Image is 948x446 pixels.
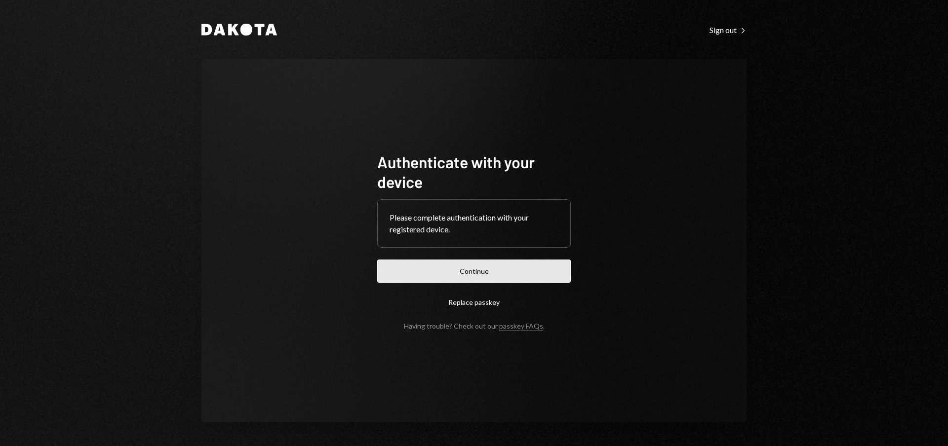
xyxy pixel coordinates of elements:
[499,322,543,331] a: passkey FAQs
[377,260,571,283] button: Continue
[377,152,571,191] h1: Authenticate with your device
[710,24,747,35] a: Sign out
[710,25,747,35] div: Sign out
[390,212,558,235] div: Please complete authentication with your registered device.
[377,291,571,314] button: Replace passkey
[404,322,545,330] div: Having trouble? Check out our .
